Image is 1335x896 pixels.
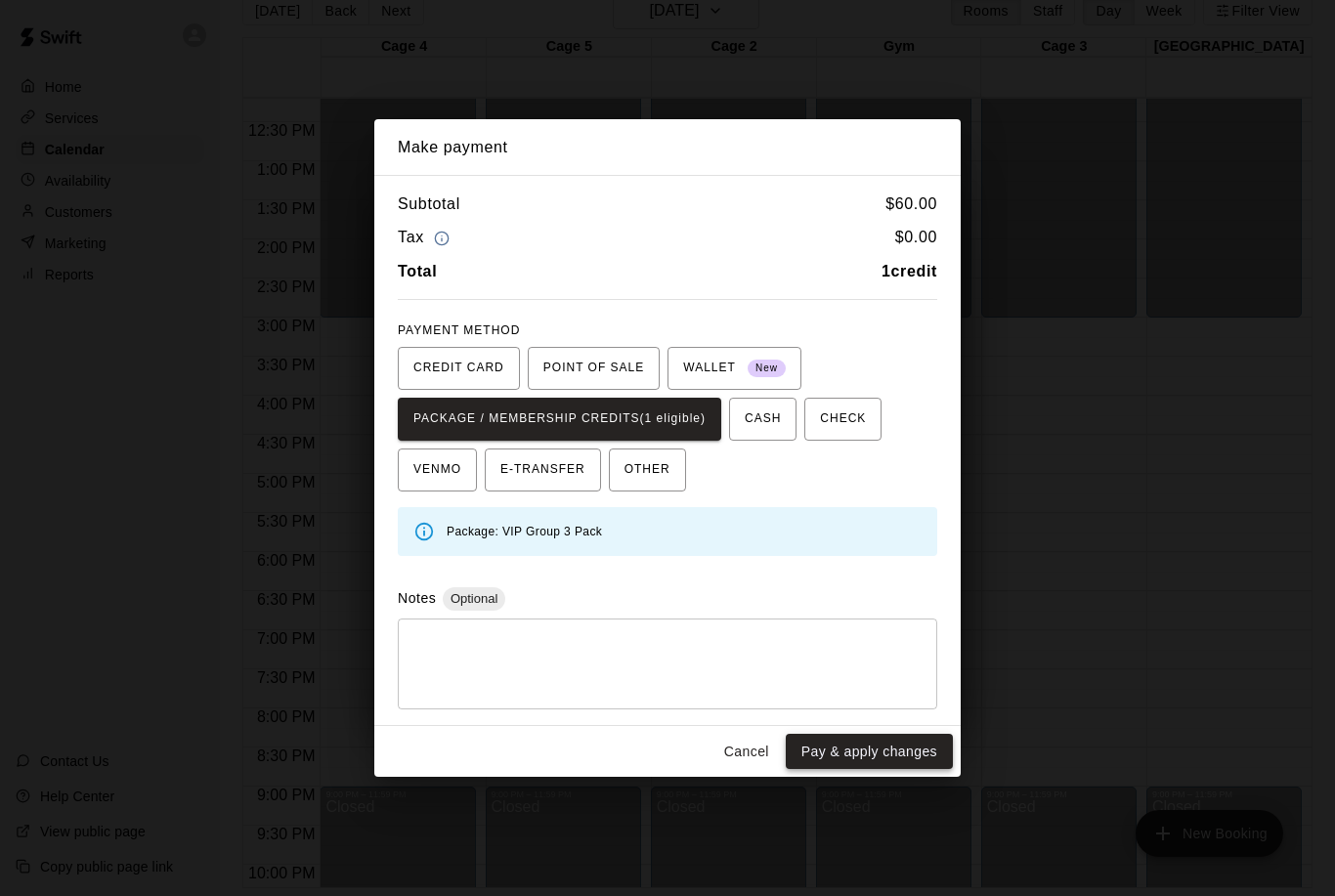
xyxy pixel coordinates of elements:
button: CREDIT CARD [398,347,520,390]
span: Optional [443,591,505,606]
span: CHECK [820,404,866,435]
span: PACKAGE / MEMBERSHIP CREDITS (1 eligible) [413,404,706,435]
b: Total [398,263,437,279]
button: WALLET New [667,347,801,390]
h6: $ 60.00 [885,192,937,217]
button: Pay & apply changes [786,734,953,770]
span: CASH [745,404,781,435]
button: Cancel [715,734,778,770]
span: New [748,356,786,382]
span: POINT OF SALE [543,353,644,384]
span: VENMO [413,454,461,486]
label: Notes [398,590,436,606]
h6: Tax [398,225,454,251]
button: VENMO [398,448,477,491]
button: CASH [729,398,797,441]
button: OTHER [609,448,686,491]
h6: $ 0.00 [895,225,937,251]
span: WALLET [683,353,786,384]
span: OTHER [624,454,670,486]
button: POINT OF SALE [528,347,660,390]
span: CREDIT CARD [413,353,504,384]
button: PACKAGE / MEMBERSHIP CREDITS(1 eligible) [398,398,721,441]
span: Package: VIP Group 3 Pack [447,525,602,538]
button: CHECK [804,398,882,441]
h6: Subtotal [398,192,460,217]
b: 1 credit [882,263,937,279]
span: E-TRANSFER [500,454,585,486]
button: E-TRANSFER [485,448,601,491]
span: PAYMENT METHOD [398,323,520,337]
h2: Make payment [374,119,961,176]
